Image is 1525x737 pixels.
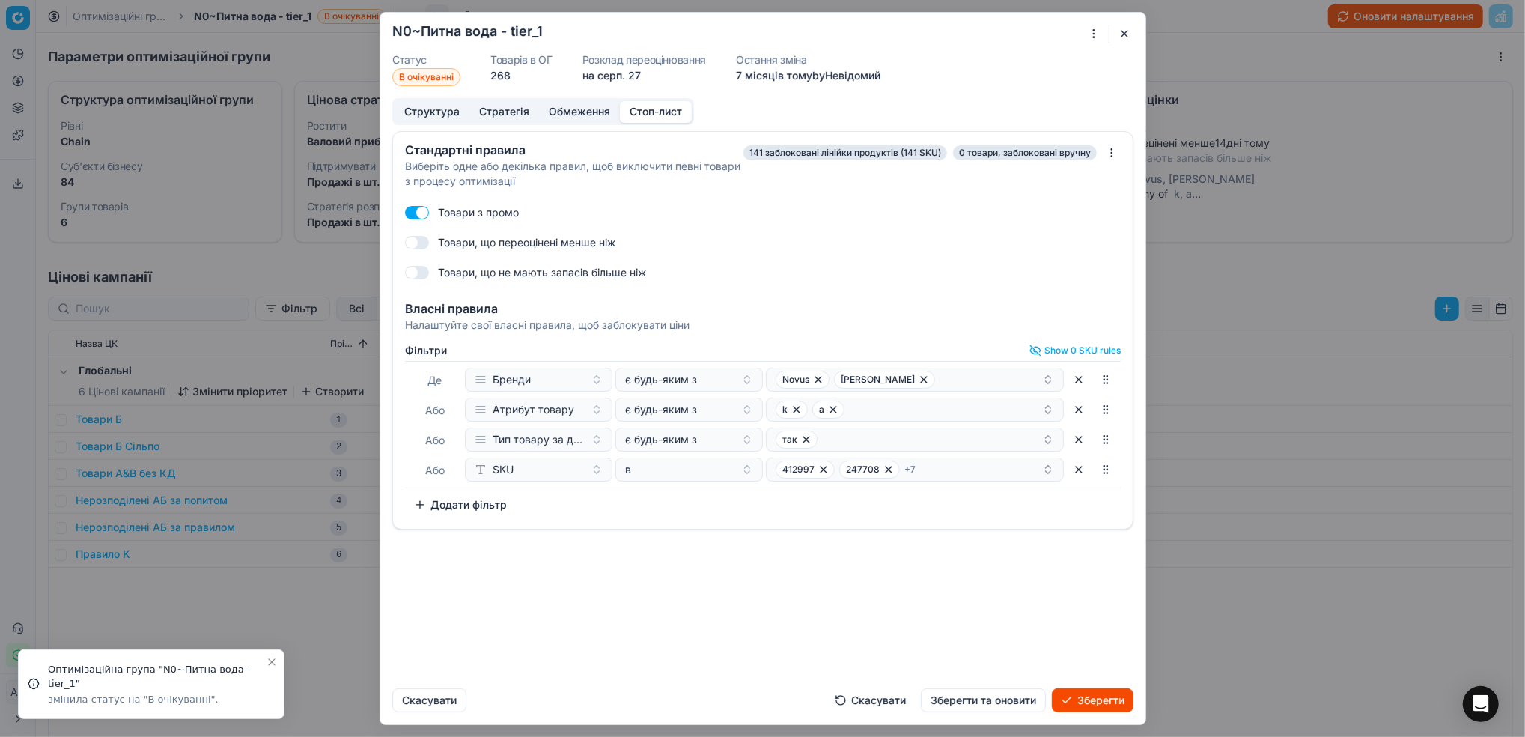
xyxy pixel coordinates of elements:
[392,68,460,86] span: В очікуванні
[625,372,697,387] span: є будь-яким з
[904,464,916,476] span: + 7
[582,69,640,82] span: на серп. 27
[490,55,553,65] dt: Товарів в ОГ
[782,374,809,386] span: Novus
[405,318,1121,333] div: Налаштуйте свої власні правила, щоб заблокувати ціни
[736,55,880,65] dt: Остання зміна
[736,68,880,83] p: 7 місяців тому by Невідомий
[425,434,445,446] span: Або
[625,402,697,417] span: є будь-яким з
[493,402,574,417] span: Атрибут товару
[766,398,1064,422] button: ka
[425,404,445,416] span: Або
[392,25,543,38] h2: N0~Питна вода - tier_1
[405,159,740,189] div: Виберіть одне або декілька правил, щоб виключити певні товари з процесу оптимізації
[405,144,740,156] div: Стандартні правила
[493,372,531,387] span: Бренди
[539,101,620,123] button: Обмеження
[582,55,705,65] dt: Розклад переоцінювання
[427,374,442,386] span: Де
[846,464,880,476] span: 247708
[392,688,466,712] button: Скасувати
[841,374,915,386] span: [PERSON_NAME]
[490,69,511,82] span: 268
[493,432,585,447] span: Тип товару за джерелом надходження(Свій імпорт)
[438,205,519,220] label: Товари з промо
[921,688,1046,712] button: Зберегти та оновити
[438,265,646,280] label: Товари, що не мають запасів більше ніж
[425,464,445,476] span: Або
[766,458,1064,482] button: 412997247708+7
[953,145,1097,160] span: 0 товари, заблоковані вручну
[625,432,697,447] span: є будь-яким з
[625,462,631,477] span: в
[395,101,469,123] button: Структура
[1029,345,1121,357] button: Show 0 SKU rules
[405,493,516,517] button: Додати фільтр
[826,688,915,712] button: Скасувати
[766,368,1064,392] button: Novus[PERSON_NAME]
[782,434,797,446] span: так
[392,55,460,65] dt: Статус
[782,404,788,416] span: k
[1052,688,1133,712] button: Зберегти
[493,462,514,477] span: SKU
[766,428,1064,452] button: так
[405,303,1121,315] div: Власні правила
[405,345,447,356] label: Фiльтри
[782,464,815,476] span: 412997
[819,404,824,416] span: a
[469,101,539,123] button: Стратегія
[620,101,692,123] button: Стоп-лист
[743,145,947,160] span: 141 заблоковані лінійки продуктів (141 SKU)
[438,235,615,250] label: Товари, що переоцінені менше ніж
